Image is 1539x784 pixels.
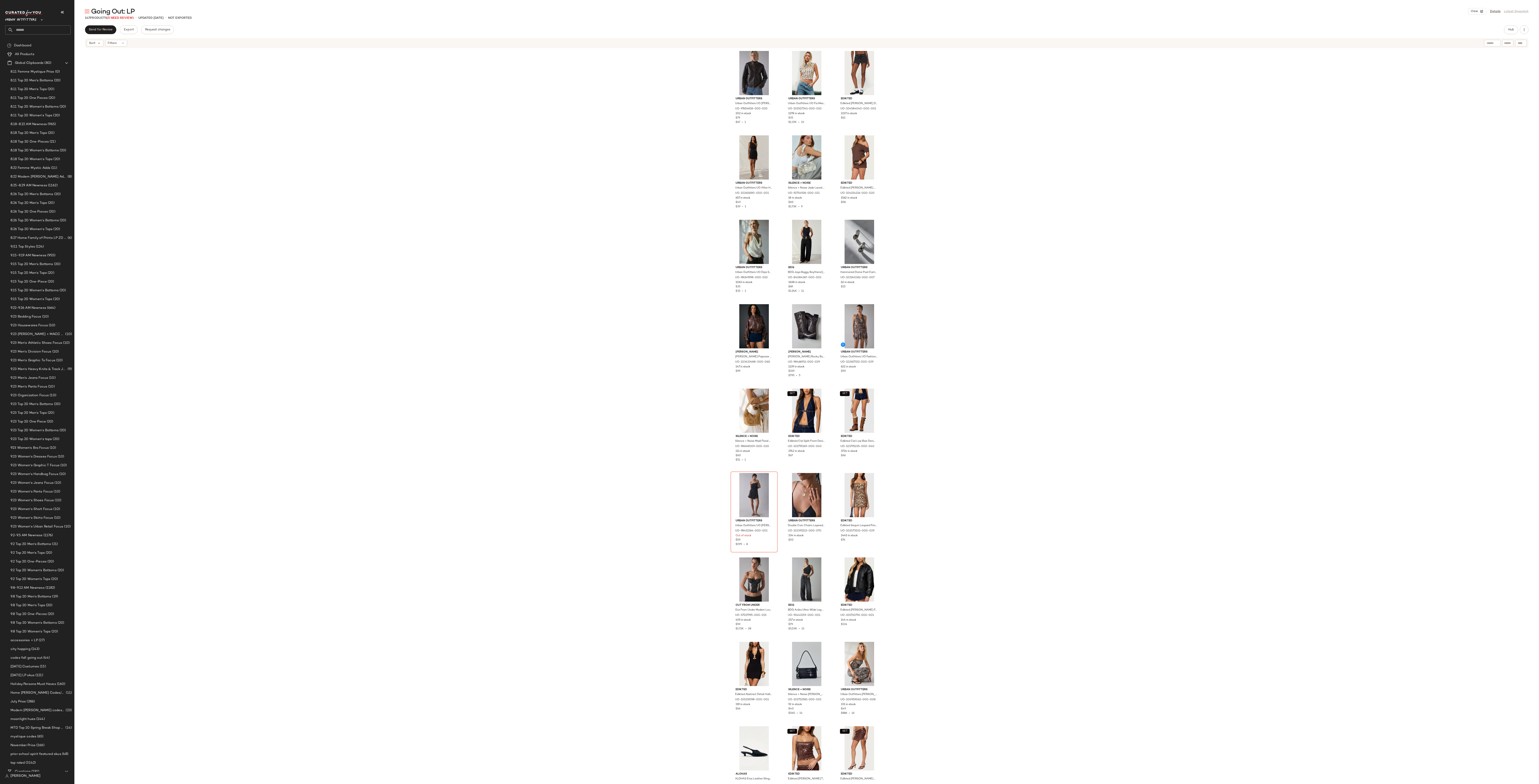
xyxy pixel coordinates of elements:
[44,61,51,66] span: (80)
[63,524,71,529] span: (10)
[11,96,48,101] span: 8.11 Top 20 One Pieces
[788,266,825,270] span: BDG
[736,112,751,116] span: 202 in stock
[11,78,53,83] span: 8.11 Top 20 Men's Bottoms
[735,445,769,449] span: UO-98648009-000-020
[797,205,801,208] span: •
[1470,10,1478,13] span: View
[736,449,750,453] span: 111 in stock
[50,166,57,171] span: (11)
[11,410,47,416] span: 9.23 Top 20 Men's Tops
[785,557,829,602] img: 91443259_001_b
[736,543,742,546] span: $299
[801,290,804,293] span: 11
[745,121,746,124] span: 1
[837,726,881,770] img: 105705412_020_m
[785,389,829,433] img: 101795169_040_m
[11,87,47,92] span: 8.11 Top 20 Men's Tops
[785,726,829,770] img: 105714224_020_m
[11,402,53,407] span: 9.23 Top 20 Men's Bottoms
[45,550,52,555] span: (20)
[841,369,846,373] span: $59
[740,459,745,461] span: •
[840,391,850,396] button: SET
[53,227,60,232] span: (20)
[788,365,805,369] span: 1139 in stock
[837,135,881,180] img: 104154216_020_m
[141,25,174,34] button: Request changes
[47,183,58,188] span: (1162)
[736,369,740,373] span: $99
[788,350,825,354] span: [PERSON_NAME]
[788,276,821,280] span: UO-84084367-000-002
[48,323,55,328] span: (10)
[54,480,61,485] span: (10)
[840,524,877,528] span: Edikted Sequin Leopard Printed Mini Dress in Leopard, Women's at Urban Outfitters
[735,529,768,533] span: UO-98411564-000-001
[11,472,58,477] span: 9.23 Women's Handbag Focus
[11,393,49,398] span: 9.23 Organization Focus
[732,557,776,602] img: 57537995_015_b
[1504,25,1518,34] button: Hub
[842,730,847,733] span: SET
[123,28,134,31] span: Export
[11,244,35,249] span: 9/11 Top Styles
[735,439,772,443] span: Silence + Noise Madi Floral Studded Leather Bag in Brown, Women's at Urban Outfitters
[47,131,54,136] span: (20)
[788,439,825,443] span: Edikted Ciel Split Front Denim Halter Top in Dark/Blue, Women's at Urban Outfitters
[840,613,874,617] span: UO-105710792-000-001
[837,389,881,433] img: 101795235_040_m
[788,454,793,458] span: $67
[47,384,55,389] span: (10)
[736,196,750,200] span: 657 in stock
[11,524,63,529] span: 9.23 Women's Urban Retail Focus
[788,112,805,116] span: 1278 in stock
[841,449,857,453] span: 3734 in stock
[14,43,31,48] span: Dashboard
[788,186,825,190] span: Silence + Noise Jade Laced Rivet Bag in Ivory, Women's at Urban Outfitters
[11,384,47,389] span: 9.23 Men's Pants Focus
[732,473,776,517] img: 98411564_001_b
[57,454,64,459] span: (10)
[60,463,67,468] span: (10)
[745,459,746,461] span: 1
[138,16,163,20] p: updated [DATE]
[736,285,740,289] span: $35
[736,454,741,458] span: $60
[59,104,66,109] span: (20)
[841,196,857,200] span: 1562 in stock
[837,51,881,95] img: 104584040_001_m
[54,69,60,74] span: (0)
[788,360,820,364] span: UO-98468911-000-029
[11,236,67,241] span: 8.27 Home Family of Prints LP ZD Adds
[742,543,746,546] span: •
[11,297,52,302] span: 9.15 Top 20 Women's Tops
[48,209,55,214] span: (20)
[11,271,47,276] span: 9.15 Top 20 Men's Tops
[67,236,72,241] span: (6)
[735,271,772,274] span: Urban Outfitters UO Deja Satin Cowl Neck [PERSON_NAME] in White, Women's at Urban Outfitters
[7,43,11,48] img: svg%3e
[787,729,797,734] button: SET
[735,613,766,617] span: UO-57537995-000-015
[11,445,49,450] span: 923 Women's Bra Focus
[840,439,877,443] span: Edikted Ciel Low Rise Denim Micro Shorts in Dark/Blue, Women's at Urban Outfitters
[732,304,776,348] img: 103433488_060_b
[53,402,61,407] span: (20)
[107,16,134,20] span: (5 Need Review)
[841,350,878,354] span: Urban Outfitters
[11,542,51,547] span: 9.2 Top 20 Men's Bottoms
[11,174,67,179] span: 8.22 Modern [PERSON_NAME] Adds
[11,183,47,188] span: 8.25-8.29 AM Newness
[11,157,53,162] span: 8.18 Top 20 Women's Tops
[840,698,876,702] span: UO-100959063-000-008
[840,445,874,449] span: UO-101795235-000-040
[59,428,66,433] span: (20)
[11,104,59,109] span: 8.11 Top 20 Women's Bottoms
[11,166,50,171] span: 8.22 Femme Mystic Adds
[11,498,54,503] span: 9.23 Women's Shoes Focus
[801,121,804,124] span: 33
[47,201,54,206] span: (20)
[85,25,116,34] button: Send for Review
[52,113,60,118] span: (20)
